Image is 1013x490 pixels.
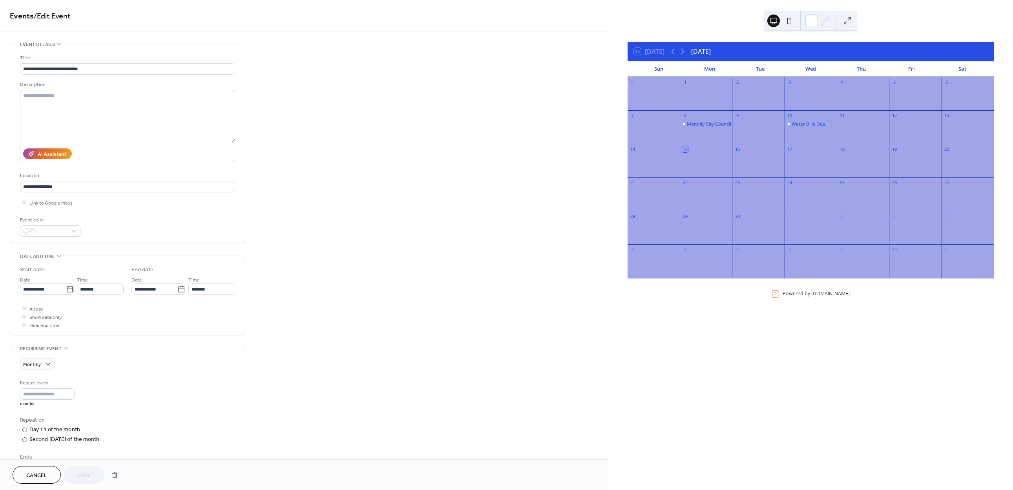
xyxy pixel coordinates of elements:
div: Monthly City Council Meeting [680,121,732,128]
div: 26 [891,180,897,186]
div: 19 [891,146,897,152]
div: 20 [944,146,950,152]
div: 5 [630,247,636,252]
div: 28 [630,213,636,219]
span: Date [131,276,142,284]
div: 27 [944,180,950,186]
div: 4 [839,79,845,85]
span: Recurring event [20,345,62,353]
span: Event details [20,40,55,49]
div: Second [DATE] of the month [29,435,100,444]
div: 24 [787,180,793,186]
div: 22 [682,180,688,186]
div: Powered by [783,291,850,297]
div: Title [20,54,234,62]
div: Sat [937,61,987,77]
div: 7 [734,247,740,252]
div: [DATE] [691,47,711,56]
div: 15 [682,146,688,152]
div: 6 [944,79,950,85]
div: Repeat on [20,416,234,424]
div: AI Assistant [38,150,66,159]
span: Time [188,276,199,284]
div: 3 [787,79,793,85]
div: 16 [734,146,740,152]
div: 7 [630,113,636,119]
div: 1 [787,213,793,219]
span: Time [77,276,88,284]
span: Show date only [29,313,62,322]
div: 9 [839,247,845,252]
div: Day 14 of the month [29,426,80,434]
div: Mon [684,61,735,77]
div: Water Bills Due [785,121,837,128]
div: 2 [734,79,740,85]
div: 18 [839,146,845,152]
div: Description [20,80,234,89]
div: End date [131,266,153,274]
span: Cancel [26,472,47,480]
div: 25 [839,180,845,186]
div: 30 [734,213,740,219]
div: 29 [682,213,688,219]
span: Link to Google Maps [29,199,73,207]
div: Sun [634,61,684,77]
button: Cancel [13,466,61,484]
div: Start date [20,266,44,274]
a: [DOMAIN_NAME] [811,291,850,297]
div: Repeat every [20,379,73,387]
div: Thu [836,61,887,77]
div: Fri [886,61,937,77]
button: AI Assistant [23,148,72,159]
div: 13 [944,113,950,119]
div: 9 [734,113,740,119]
div: 12 [891,113,897,119]
div: Location [20,172,234,180]
div: 11 [944,247,950,252]
div: 5 [891,79,897,85]
div: 8 [682,113,688,119]
div: 1 [682,79,688,85]
div: 11 [839,113,845,119]
span: All day [29,305,43,313]
div: 2 [839,213,845,219]
div: 10 [891,247,897,252]
div: Wed [785,61,836,77]
div: 17 [787,146,793,152]
div: 3 [891,213,897,219]
a: Events [10,9,34,24]
div: Ends [20,453,234,461]
span: / Edit Event [34,9,71,24]
span: Monthly [23,360,41,369]
div: 31 [630,79,636,85]
div: 4 [944,213,950,219]
div: 10 [787,113,793,119]
span: Hide end time [29,322,59,330]
div: 6 [682,247,688,252]
div: Water Bills Due [792,121,825,128]
div: Tue [735,61,785,77]
span: Date and time [20,252,55,261]
div: months [20,401,75,407]
div: Monthly City Council Meeting [687,121,750,128]
div: Event color [20,216,79,224]
div: 21 [630,180,636,186]
div: 14 [630,146,636,152]
span: Date [20,276,31,284]
div: 8 [787,247,793,252]
div: 23 [734,180,740,186]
